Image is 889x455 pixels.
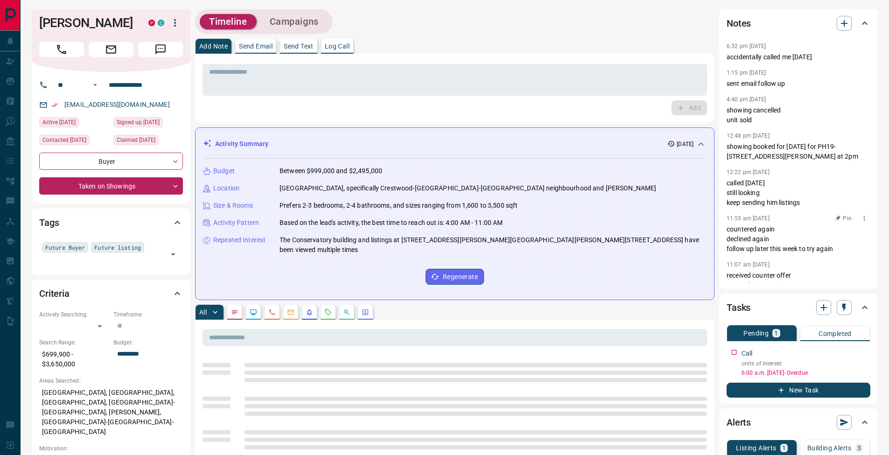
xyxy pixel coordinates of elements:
p: 1 [774,330,778,336]
p: [DATE] [677,140,693,148]
button: Open [90,79,101,91]
p: Repeated Interest [213,235,266,245]
div: Tasks [727,296,870,319]
p: Areas Searched: [39,377,183,385]
span: Message [138,42,183,57]
span: Call [39,42,84,57]
div: Alerts [727,411,870,434]
div: Wed Apr 16 2025 [39,117,109,130]
div: Wed Jul 24 2024 [39,135,109,148]
h2: Criteria [39,286,70,301]
svg: Listing Alerts [306,308,313,316]
p: showing cancelled unit sold [727,105,870,125]
h2: Tags [39,215,59,230]
div: Criteria [39,282,183,305]
a: [EMAIL_ADDRESS][DOMAIN_NAME] [64,101,170,108]
p: 12:48 pm [DATE] [727,133,770,139]
span: Claimed [DATE] [117,135,155,145]
button: Timeline [200,14,257,29]
p: Budget [213,166,235,176]
p: Listing Alerts [736,445,777,451]
p: [GEOGRAPHIC_DATA], [GEOGRAPHIC_DATA], [GEOGRAPHIC_DATA], [GEOGRAPHIC_DATA]-[GEOGRAPHIC_DATA], [PE... [39,385,183,440]
div: condos.ca [158,20,164,26]
p: Based on the lead's activity, the best time to reach out is: 4:00 AM - 11:00 AM [280,218,503,228]
p: Building Alerts [807,445,852,451]
p: Send Email [239,43,273,49]
span: Contacted [DATE] [42,135,86,145]
p: Location [213,183,239,193]
p: Motivation: [39,444,183,453]
div: property.ca [148,20,155,26]
div: Notes [727,12,870,35]
p: 4:40 pm [DATE] [727,96,766,103]
button: Pin [830,214,857,223]
p: accidentally called me [DATE] [727,52,870,62]
p: sent email follow up [727,79,870,89]
div: Buyer [39,153,183,170]
button: New Task [727,383,870,398]
h1: [PERSON_NAME] [39,15,134,30]
span: Signed up [DATE] [117,118,160,127]
div: Sat Nov 11 2023 [113,135,183,148]
svg: Calls [268,308,276,316]
p: 3 [857,445,861,451]
svg: Requests [324,308,332,316]
svg: Notes [231,308,238,316]
p: Log Call [325,43,350,49]
p: Send Text [284,43,314,49]
p: 1 [782,445,786,451]
div: Activity Summary[DATE] [203,135,707,153]
span: Future listing [94,243,141,252]
p: The Conservatory building and listings at [STREET_ADDRESS][PERSON_NAME][GEOGRAPHIC_DATA][PERSON_N... [280,235,707,255]
p: 12:22 pm [DATE] [727,169,770,175]
p: called [DATE] still looking keep sending him listings [727,178,870,208]
p: 6:32 pm [DATE] [727,43,766,49]
p: $699,900 - $3,650,000 [39,347,109,372]
p: 6:00 a.m. [DATE] - Overdue [742,369,870,377]
p: units of interest [742,359,870,368]
svg: Opportunities [343,308,350,316]
p: Size & Rooms [213,201,253,210]
span: Active [DATE] [42,118,76,127]
svg: Emails [287,308,294,316]
p: countered again declined again follow up later this week to try again [727,224,870,254]
span: Email [89,42,133,57]
p: Prefers 2-3 bedrooms, 2-4 bathrooms, and sizes ranging from 1,600 to 3,500 sqft [280,201,518,210]
p: Add Note [199,43,228,49]
p: 1:15 pm [DATE] [727,70,766,76]
p: [GEOGRAPHIC_DATA], specifically Crestwood-[GEOGRAPHIC_DATA]-[GEOGRAPHIC_DATA] neighbourhood and [... [280,183,656,193]
p: received counter offer sent to him to review getting quotes for stairlift [727,271,870,300]
p: 11:07 am [DATE] [727,261,770,268]
p: 11:55 am [DATE] [727,215,770,222]
div: Taken on Showings [39,177,183,195]
svg: Email Verified [51,102,58,108]
button: Regenerate [426,269,484,285]
p: Search Range: [39,338,109,347]
p: Between $999,000 and $2,495,000 [280,166,382,176]
svg: Agent Actions [362,308,369,316]
div: Tags [39,211,183,234]
p: Budget: [113,338,183,347]
p: Activity Summary [215,139,268,149]
button: Campaigns [260,14,328,29]
p: Call [742,349,753,358]
p: All [199,309,207,315]
h2: Notes [727,16,751,31]
p: Pending [743,330,769,336]
svg: Lead Browsing Activity [250,308,257,316]
p: showing booked for [DATE] for PH19-[STREET_ADDRESS][PERSON_NAME] at 2pm [727,142,870,161]
div: Wed Jun 27 2018 [113,117,183,130]
p: Timeframe: [113,310,183,319]
p: Activity Pattern [213,218,259,228]
button: Open [167,248,180,261]
h2: Tasks [727,300,750,315]
span: Future Buyer [45,243,85,252]
p: Completed [819,330,852,337]
h2: Alerts [727,415,751,430]
p: Actively Searching: [39,310,109,319]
